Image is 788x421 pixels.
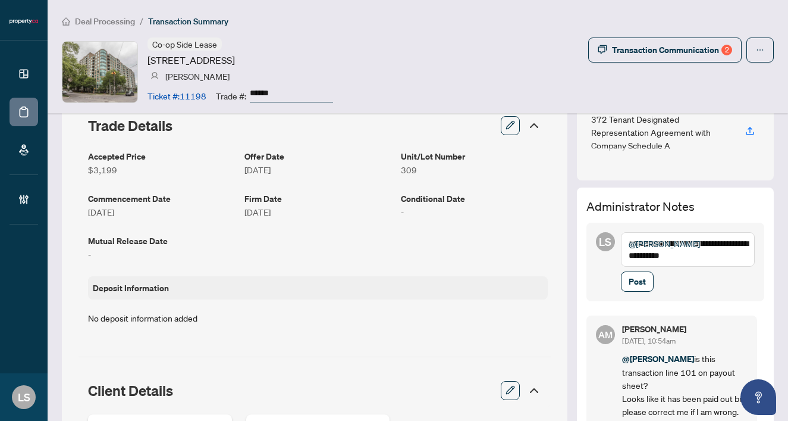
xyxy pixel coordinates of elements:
span: LS [18,389,30,406]
article: Mutual Release Date [88,234,235,248]
span: Transaction Summary [148,16,228,27]
span: LS [599,233,611,250]
img: IMG-C12381034_1.jpg [62,42,137,102]
article: - [88,248,235,261]
article: - [401,205,548,219]
span: [DATE], 10:54am [622,336,676,345]
span: Co-op Side Lease [152,39,217,49]
div: 2 [721,45,732,55]
p: is this transaction line 101 on payout sheet? Looks like it has been paid out but please correct ... [622,352,748,418]
p: No deposit information added [88,311,548,325]
h3: Administrator Notes [586,197,764,216]
div: Trade Details [79,109,551,142]
div: Client Details [79,374,551,407]
div: 372 Tenant Designated Representation Agreement with Company Schedule A [591,113,731,152]
span: Post [629,272,646,291]
article: Offer Date [244,149,391,163]
article: [DATE] [244,163,391,176]
span: home [62,17,70,26]
img: logo [10,18,38,25]
li: / [140,14,143,28]
article: 309 [401,163,548,176]
h5: [PERSON_NAME] [622,325,748,333]
img: svg%3e [150,72,159,80]
article: Trade #: [216,89,246,102]
button: Transaction Communication2 [588,38,742,63]
article: [DATE] [88,205,235,219]
article: [STREET_ADDRESS] [147,53,235,67]
span: Client Details [88,382,173,400]
span: Deal Processing [75,16,135,27]
article: Ticket #: 11198 [147,89,206,102]
div: Transaction Communication [612,40,732,60]
span: AM [598,328,613,342]
article: [DATE] [244,205,391,219]
article: Accepted Price [88,149,235,163]
span: @[PERSON_NAME] [622,353,694,364]
article: [PERSON_NAME] [165,70,230,83]
article: Firm Date [244,192,391,205]
article: Commencement Date [88,192,235,205]
button: Open asap [740,379,776,415]
article: $3,199 [88,163,235,176]
article: Deposit Information [93,281,169,295]
span: ellipsis [756,46,764,54]
article: Conditional Date [401,192,548,205]
article: Unit/Lot Number [401,149,548,163]
button: Post [621,272,654,292]
span: Trade Details [88,117,172,135]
